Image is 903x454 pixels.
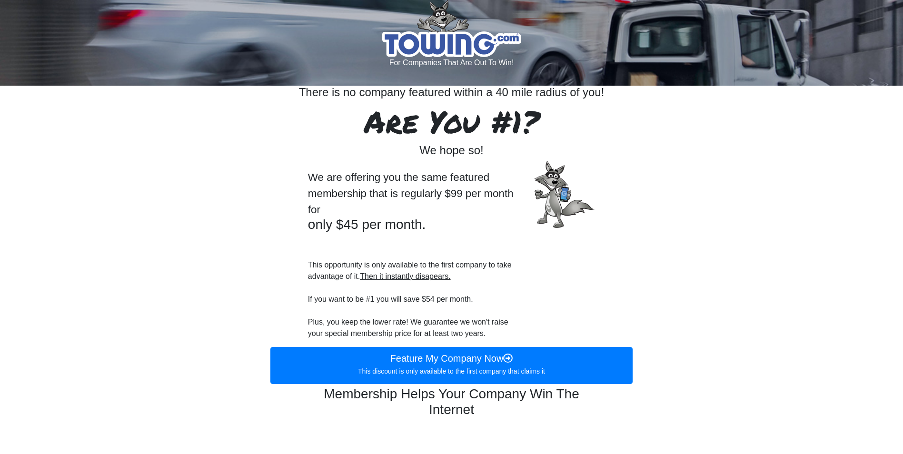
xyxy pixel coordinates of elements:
[270,347,633,384] a: Feature My Company NowThis discount is only available to the first company that claims it
[301,161,527,346] div: This opportunity is only available to the first company to take advantage of it. If you want to b...
[323,386,580,418] h3: Membership Helps Your Company Win The Internet
[534,161,595,228] img: Fox-WithPhone.png
[233,103,671,140] h1: Are You #1?
[358,367,545,375] span: This discount is only available to the first company that claims it
[233,86,671,99] h4: There is no company featured within a 40 mile radius of you!
[308,168,520,232] h3: only $45 per month.
[308,171,514,215] small: We are offering you the same featured membership that is regularly $99 per month for
[233,144,671,158] h4: We hope so!
[360,272,450,280] u: Then it instantly disapears.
